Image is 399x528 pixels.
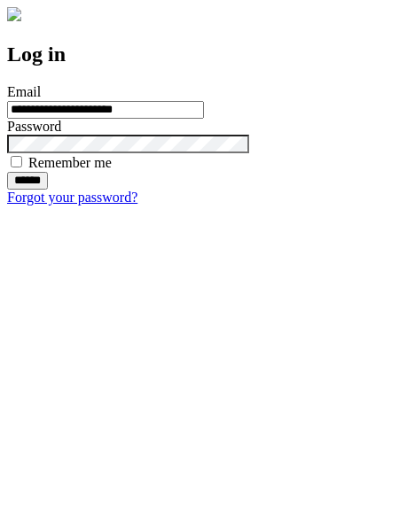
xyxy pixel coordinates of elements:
h2: Log in [7,43,392,66]
img: logo-4e3dc11c47720685a147b03b5a06dd966a58ff35d612b21f08c02c0306f2b779.png [7,7,21,21]
a: Forgot your password? [7,190,137,205]
label: Email [7,84,41,99]
label: Password [7,119,61,134]
label: Remember me [28,155,112,170]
